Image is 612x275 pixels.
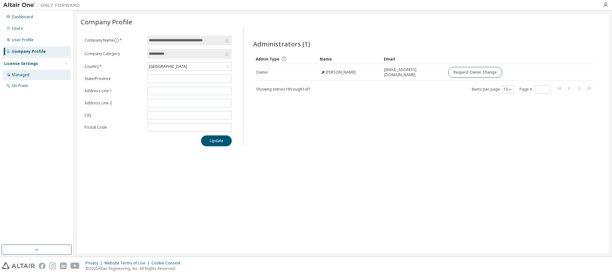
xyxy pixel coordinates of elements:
[85,88,143,93] label: Address Line 1
[384,54,443,64] div: Email
[326,70,356,75] span: [PERSON_NAME]
[148,63,231,70] div: [GEOGRAPHIC_DATA]
[85,51,143,56] label: Company Category
[2,263,35,269] img: altair_logo.svg
[519,85,550,93] span: Page n.
[49,263,56,269] img: instagram.svg
[448,67,502,78] button: Request Owner Change
[503,87,512,92] button: 10
[4,61,38,66] div: License Settings
[85,125,143,130] label: Postal Code
[201,135,232,146] button: Update
[104,261,151,266] div: Website Terms of Use
[85,38,143,43] label: Company Name
[12,37,34,43] div: User Profile
[148,63,188,70] div: [GEOGRAPHIC_DATA]
[114,38,119,43] button: information
[12,14,33,20] div: Dashboard
[151,261,184,266] div: Cookie Consent
[85,101,143,106] label: Address Line 2
[85,64,143,69] label: Country
[12,49,46,54] div: Company Profile
[81,17,132,26] span: Company Profile
[12,83,28,88] div: On Prem
[12,26,23,31] div: Users
[85,261,104,266] div: Privacy
[85,76,143,81] label: State/Province
[471,85,514,93] span: Items per page
[253,39,310,48] span: Administrators (1)
[85,266,184,271] p: © 2025 Altair Engineering, Inc. All Rights Reserved.
[384,67,442,77] span: [EMAIL_ADDRESS][DOMAIN_NAME]
[85,113,143,118] label: City
[70,263,80,269] img: youtube.svg
[256,70,268,75] span: Owner
[320,54,379,64] div: Name
[12,72,29,77] div: Managed
[60,263,67,269] img: linkedin.svg
[256,56,279,62] span: Admin Type
[3,2,83,8] img: Altair One
[256,86,311,92] span: Showing entries 1 through 1 of 1
[39,263,45,269] img: facebook.svg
